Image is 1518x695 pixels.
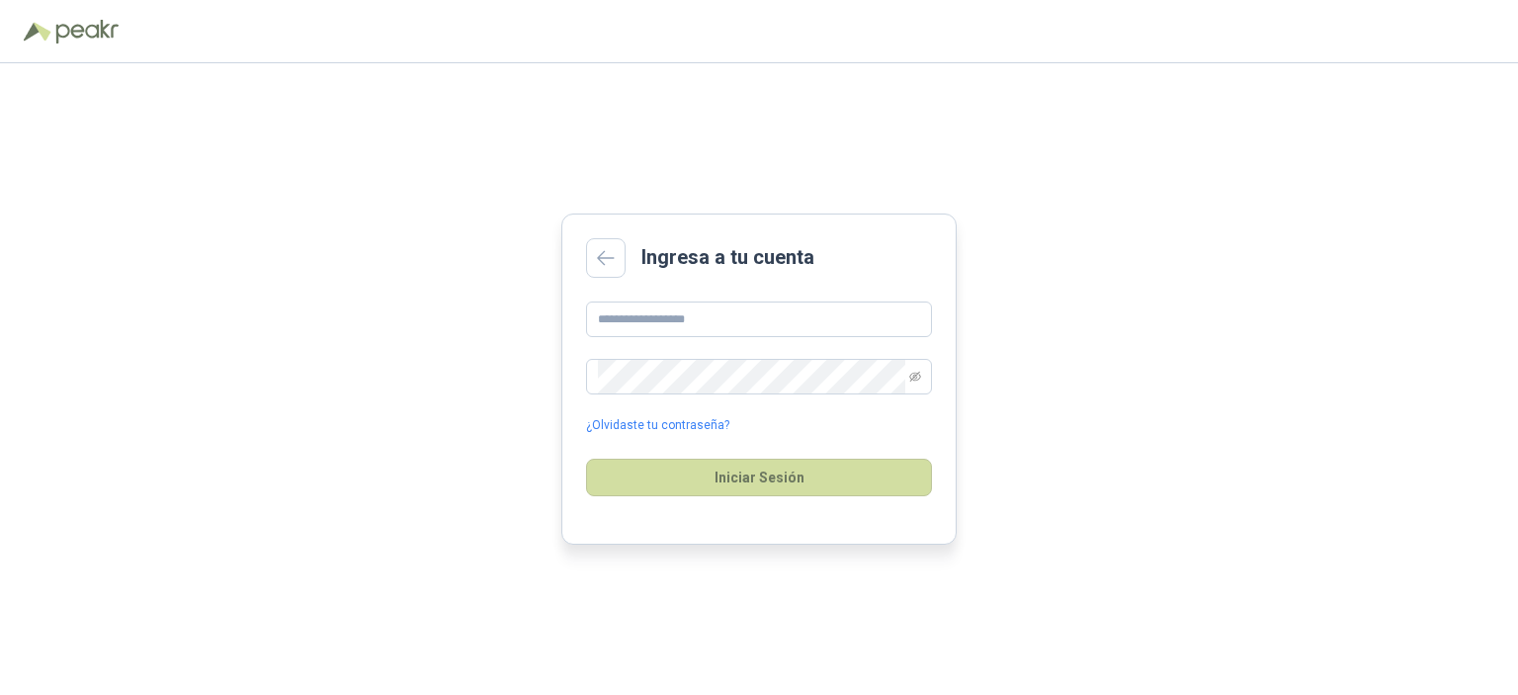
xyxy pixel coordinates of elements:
[641,242,814,273] h2: Ingresa a tu cuenta
[909,371,921,383] span: eye-invisible
[586,416,729,435] a: ¿Olvidaste tu contraseña?
[55,20,119,43] img: Peakr
[24,22,51,42] img: Logo
[586,459,932,496] button: Iniciar Sesión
